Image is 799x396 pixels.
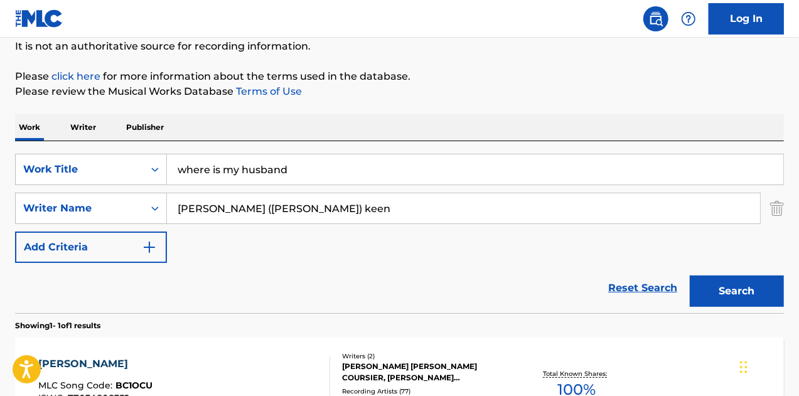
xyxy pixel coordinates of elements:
div: Work Title [23,162,136,177]
button: Search [690,276,784,307]
div: Drag [740,348,748,386]
a: Terms of Use [233,85,302,97]
a: click here [51,70,100,82]
div: Writer Name [23,201,136,216]
form: Search Form [15,154,784,313]
img: search [648,11,663,26]
p: Showing 1 - 1 of 1 results [15,320,100,331]
button: Add Criteria [15,232,167,263]
p: Work [15,114,44,141]
p: It is not an authoritative source for recording information. [15,39,784,54]
img: MLC Logo [15,9,63,28]
div: [PERSON_NAME] [38,356,153,372]
div: Help [676,6,701,31]
div: Writers ( 2 ) [342,351,513,361]
p: Please review the Musical Works Database [15,84,784,99]
img: Delete Criterion [770,193,784,224]
a: Public Search [643,6,668,31]
p: Please for more information about the terms used in the database. [15,69,784,84]
span: MLC Song Code : [38,380,115,391]
span: BC1OCU [115,380,153,391]
img: help [681,11,696,26]
p: Publisher [122,114,168,141]
a: Reset Search [602,274,684,302]
div: [PERSON_NAME] [PERSON_NAME] COURSIER, [PERSON_NAME] [PERSON_NAME] BURET [342,361,513,383]
p: Total Known Shares: [544,369,611,378]
div: Recording Artists ( 77 ) [342,387,513,396]
a: Log In [709,3,784,35]
iframe: Chat Widget [736,336,799,396]
p: Writer [67,114,100,141]
img: 9d2ae6d4665cec9f34b9.svg [142,240,157,255]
